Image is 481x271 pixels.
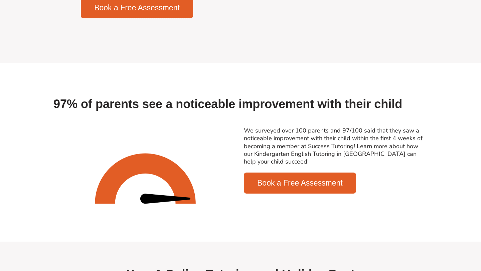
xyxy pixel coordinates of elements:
[366,196,481,271] iframe: Chat Widget
[244,126,423,166] a: We surveyed over 100 parents and 97/100 said that they saw a noticeable improvement with their ch...
[94,4,180,12] span: Book a Free Assessment
[244,173,356,194] a: Book a Free Assessment
[94,127,197,230] img: Untitled design-50
[53,96,428,112] h2: 97% of parents see a noticeable improvement with their child
[257,179,343,187] span: Book a Free Assessment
